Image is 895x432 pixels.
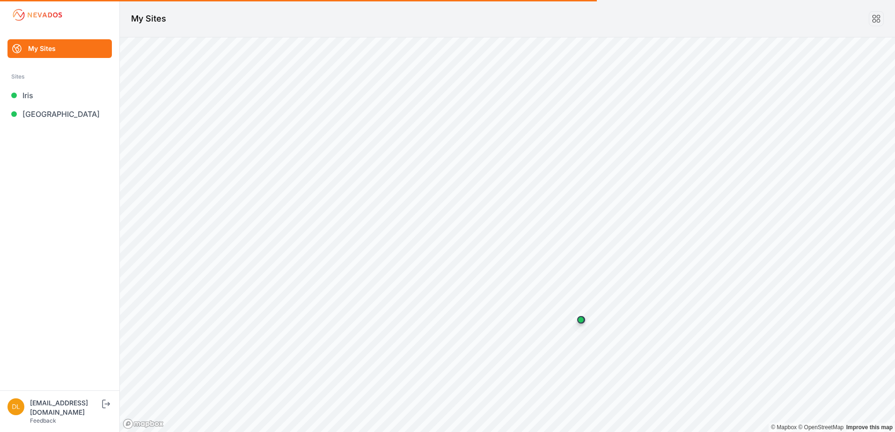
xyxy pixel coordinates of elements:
div: Sites [11,71,108,82]
a: Mapbox logo [123,418,164,429]
img: Nevados [11,7,64,22]
a: Mapbox [771,424,797,431]
div: [EMAIL_ADDRESS][DOMAIN_NAME] [30,398,100,417]
h1: My Sites [131,12,166,25]
a: Feedback [30,417,56,424]
a: OpenStreetMap [798,424,844,431]
a: Map feedback [846,424,893,431]
canvas: Map [120,37,895,432]
a: [GEOGRAPHIC_DATA] [7,105,112,123]
a: My Sites [7,39,112,58]
div: Map marker [572,310,590,329]
a: Iris [7,86,112,105]
img: dlay@prim.com [7,398,24,415]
